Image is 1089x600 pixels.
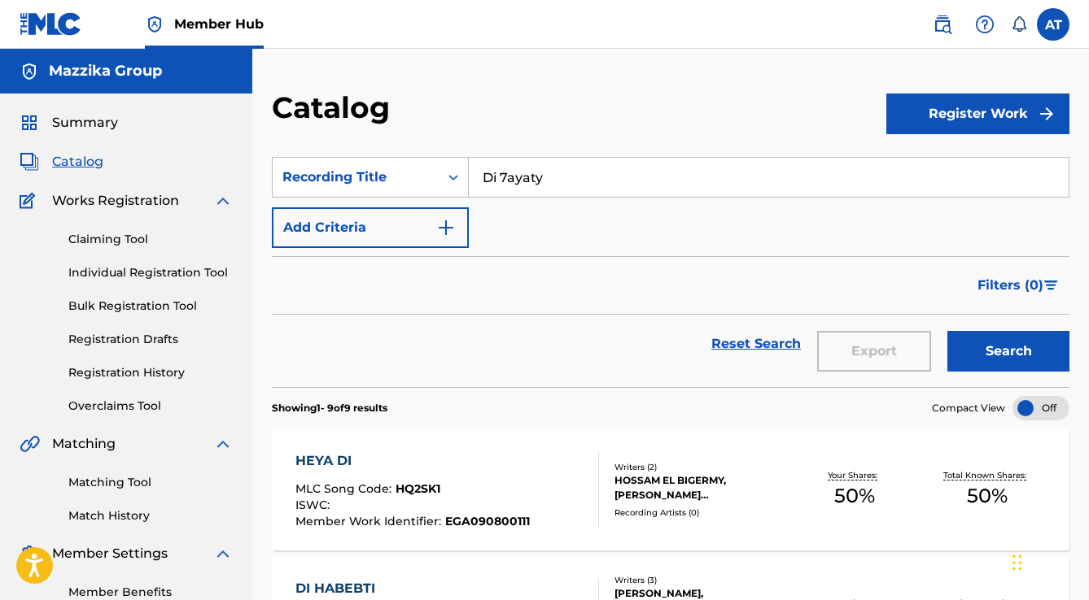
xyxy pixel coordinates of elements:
[436,218,456,237] img: 9d2ae6d4665cec9f34b9.svg
[703,326,809,362] a: Reset Search
[20,434,40,454] img: Matching
[886,93,1069,134] button: Register Work
[145,15,164,34] img: Top Rightsholder
[68,364,233,381] a: Registration History
[68,331,233,348] a: Registration Drafts
[174,15,264,33] span: Member Hub
[1037,104,1056,124] img: f7272a7cc735f4ea7f67.svg
[272,157,1069,387] form: Search Form
[52,544,168,563] span: Member Settings
[614,461,789,473] div: Writers ( 2 )
[947,331,1069,372] button: Search
[52,191,179,211] span: Works Registration
[977,276,1043,295] span: Filters ( 0 )
[828,469,881,481] p: Your Shares:
[969,8,1001,41] div: Help
[20,544,39,563] img: Member Settings
[20,113,39,133] img: Summary
[68,298,233,315] a: Bulk Registration Tool
[52,434,116,454] span: Matching
[213,544,233,563] img: expand
[1044,280,1058,290] img: filter
[272,428,1069,550] a: HEYA DIMLC Song Code:HQ2SK1ISWC:Member Work Identifier:EGA090800111Writers (2)HOSSAM EL BIGERMY, ...
[49,62,162,80] h5: Mazzika Group
[295,481,396,496] span: MLC Song Code :
[295,498,334,512] span: ISWC :
[52,152,103,172] span: Catalog
[20,152,39,172] img: Catalog
[1037,8,1069,41] div: User Menu
[295,451,530,471] div: HEYA DI
[20,191,41,211] img: Works Registration
[68,507,233,524] a: Match History
[272,401,387,415] p: Showing 1 - 9 of 9 results
[1008,522,1089,600] iframe: Chat Widget
[396,481,440,496] span: HQ2SK1
[52,113,118,133] span: Summary
[1011,16,1027,33] div: Notifications
[68,474,233,491] a: Matching Tool
[614,473,789,502] div: HOSSAM EL BIGERMY, [PERSON_NAME] [PERSON_NAME]
[1012,538,1022,587] div: Drag
[68,264,233,281] a: Individual Registration Tool
[272,207,469,248] button: Add Criteria
[967,481,1008,511] span: 50 %
[1043,375,1089,506] iframe: Resource Center
[926,8,959,41] a: Public Search
[834,481,875,511] span: 50 %
[295,514,445,528] span: Member Work Identifier :
[272,89,398,126] h2: Catalog
[213,434,233,454] img: expand
[20,113,118,133] a: SummarySummary
[933,15,952,34] img: search
[614,507,789,519] div: Recording Artists ( 0 )
[614,574,789,586] div: Writers ( 3 )
[20,12,82,36] img: MLC Logo
[213,191,233,211] img: expand
[445,514,530,528] span: EGA090800111
[68,231,233,248] a: Claiming Tool
[20,62,39,81] img: Accounts
[975,15,995,34] img: help
[68,398,233,415] a: Overclaims Tool
[282,167,429,187] div: Recording Title
[20,152,103,172] a: CatalogCatalog
[932,401,1005,415] span: Compact View
[295,579,538,598] div: DI HABEBTI
[968,265,1069,306] button: Filters (0)
[943,469,1030,481] p: Total Known Shares:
